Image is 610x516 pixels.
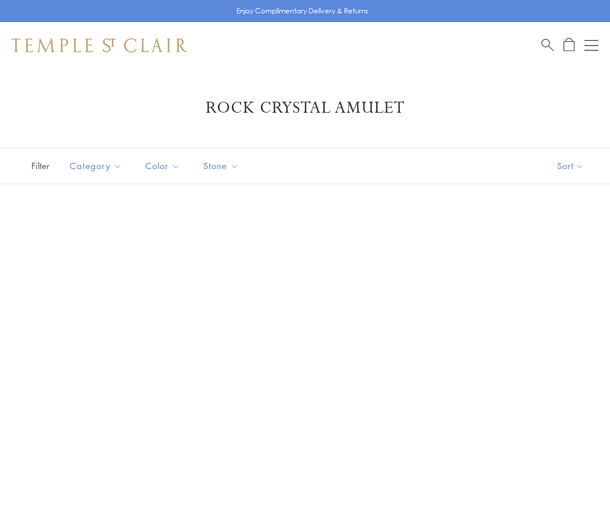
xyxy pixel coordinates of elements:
[541,38,554,52] a: Search
[61,153,131,179] button: Category
[195,153,247,179] button: Stone
[564,38,575,52] a: Open Shopping Bag
[12,38,187,52] img: Temple St. Clair
[137,153,189,179] button: Color
[236,5,368,17] p: Enjoy Complimentary Delivery & Returns
[64,159,131,173] span: Category
[29,98,581,119] h1: Rock Crystal Amulet
[584,38,598,52] button: Open navigation
[198,159,247,173] span: Stone
[139,159,189,173] span: Color
[531,148,610,184] button: Show sort by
